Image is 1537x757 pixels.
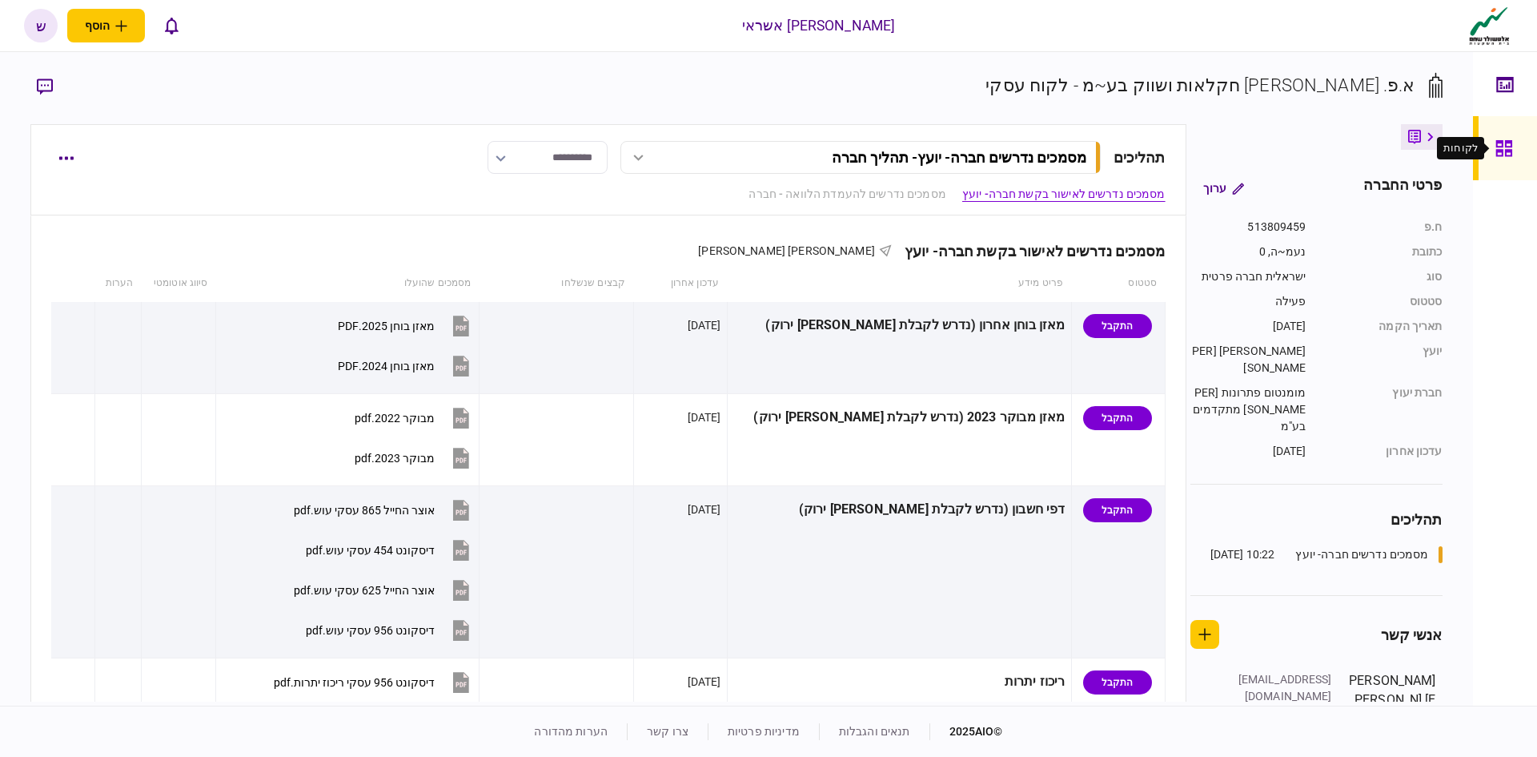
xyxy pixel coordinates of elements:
[306,544,435,557] div: דיסקונט 454 עסקי עוש.pdf
[1083,670,1152,695] div: התקבל
[1322,219,1443,236] div: ח.פ
[1071,265,1165,302] th: סטטוס
[141,265,215,302] th: סיווג אוטומטי
[1190,244,1306,260] div: נעמ~ה, 0
[728,725,800,738] a: מדיניות פרטיות
[633,265,727,302] th: עדכון אחרון
[1466,6,1513,46] img: client company logo
[294,584,435,597] div: אוצר החייל 625 עסקי עוש.pdf
[294,504,435,517] div: אוצר החייל 865 עסקי עוש.pdf
[1190,318,1306,335] div: [DATE]
[216,265,480,302] th: מסמכים שהועלו
[892,243,1166,260] div: מסמכים נדרשים לאישור בקשת חברה- יועץ
[1322,244,1443,260] div: כתובת
[294,492,473,528] button: אוצר החייל 865 עסקי עוש.pdf
[733,308,1065,344] div: מאזן בוחן אחרון (נדרש לקבלת [PERSON_NAME] ירוק)
[962,186,1166,203] a: מסמכים נדרשים לאישור בקשת חברה- יועץ
[1381,624,1443,646] div: אנשי קשר
[688,674,721,690] div: [DATE]
[1114,147,1166,168] div: תהליכים
[155,9,188,42] button: פתח רשימת התראות
[1322,385,1443,435] div: חברת יעוץ
[733,664,1065,700] div: ריכוז יתרות
[1190,219,1306,236] div: 513809459
[534,725,608,738] a: הערות מהדורה
[1228,671,1332,705] div: [EMAIL_ADDRESS][DOMAIN_NAME]
[67,9,145,42] button: פתח תפריט להוספת לקוח
[688,409,721,425] div: [DATE]
[839,725,910,738] a: תנאים והגבלות
[338,360,435,372] div: מאזן בוחן 2024.PDF
[1083,406,1152,430] div: התקבל
[294,572,473,608] button: אוצר החייל 625 עסקי עוש.pdf
[1210,546,1443,563] a: מסמכים נדרשים חברה- יועץ10:22 [DATE]
[1322,293,1443,310] div: סטטוס
[985,72,1415,99] div: א.פ. [PERSON_NAME] חקלאות ושווק בע~מ - לקוח עסקי
[274,676,435,689] div: דיסקונט 956 עסקי ריכוז יתרות.pdf
[1190,268,1306,285] div: ישראלית חברה פרטית
[94,265,141,302] th: הערות
[355,452,435,465] div: מבוקר 2023.pdf
[1322,318,1443,335] div: תאריך הקמה
[338,308,473,344] button: מאזן בוחן 2025.PDF
[647,725,688,738] a: צרו קשר
[355,440,473,476] button: מבוקר 2023.pdf
[1190,293,1306,310] div: פעילה
[338,320,435,332] div: מאזן בוחן 2025.PDF
[727,265,1071,302] th: פריט מידע
[742,15,896,36] div: [PERSON_NAME] אשראי
[733,492,1065,528] div: דפי חשבון (נדרש לקבלת [PERSON_NAME] ירוק)
[1443,140,1478,156] div: לקוחות
[479,265,633,302] th: קבצים שנשלחו
[1190,385,1306,435] div: מומנטום פתרונות [PERSON_NAME] מתקדמים בע"מ
[748,186,945,203] a: מסמכים נדרשים להעמדת הלוואה - חברה
[355,400,473,436] button: מבוקר 2022.pdf
[1295,546,1428,563] div: מסמכים נדרשים חברה- יועץ
[1363,174,1442,203] div: פרטי החברה
[274,664,473,700] button: דיסקונט 956 עסקי ריכוז יתרות.pdf
[306,624,435,637] div: דיסקונט 956 עסקי עוש.pdf
[620,141,1101,174] button: מסמכים נדרשים חברה- יועץ- תהליך חברה
[306,612,473,648] button: דיסקונט 956 עסקי עוש.pdf
[1210,546,1275,563] div: 10:22 [DATE]
[1083,314,1152,338] div: התקבל
[1322,268,1443,285] div: סוג
[1190,174,1257,203] button: ערוך
[338,348,473,384] button: מאזן בוחן 2024.PDF
[698,244,875,257] span: [PERSON_NAME] [PERSON_NAME]
[832,149,1086,166] div: מסמכים נדרשים חברה- יועץ - תהליך חברה
[355,412,435,425] div: מבוקר 2022.pdf
[1190,509,1443,530] div: תהליכים
[24,9,58,42] button: ש
[1083,498,1152,522] div: התקבל
[733,400,1065,436] div: מאזן מבוקר 2023 (נדרש לקבלת [PERSON_NAME] ירוק)
[688,501,721,517] div: [DATE]
[306,532,473,568] button: דיסקונט 454 עסקי עוש.pdf
[1322,343,1443,376] div: יועץ
[688,317,721,333] div: [DATE]
[1190,443,1306,460] div: [DATE]
[1322,443,1443,460] div: עדכון אחרון
[1190,343,1306,376] div: [PERSON_NAME] [PERSON_NAME]
[929,723,1003,740] div: © 2025 AIO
